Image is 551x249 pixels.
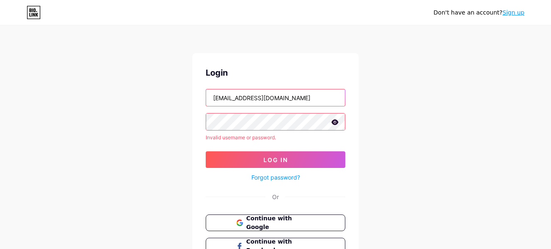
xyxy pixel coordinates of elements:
div: Or [272,192,279,201]
a: Sign up [502,9,524,16]
input: Username [206,89,345,106]
div: Invalid username or password. [206,134,345,141]
span: Continue with Google [246,214,315,232]
div: Don't have an account? [433,8,524,17]
span: Log In [263,156,288,163]
div: Login [206,67,345,79]
button: Continue with Google [206,214,345,231]
a: Forgot password? [251,173,300,182]
button: Log In [206,151,345,168]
